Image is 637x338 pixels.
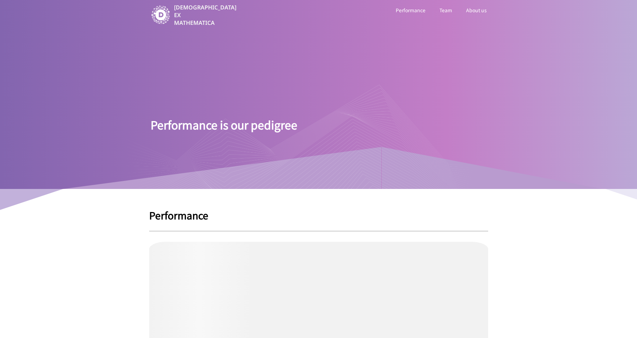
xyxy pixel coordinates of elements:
a: Team [438,6,453,15]
img: image [151,5,171,25]
a: Performance [394,6,427,15]
h1: Performance [149,210,488,220]
p: [DEMOGRAPHIC_DATA] EX MATHEMATICA [174,3,238,27]
a: About us [465,6,488,15]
